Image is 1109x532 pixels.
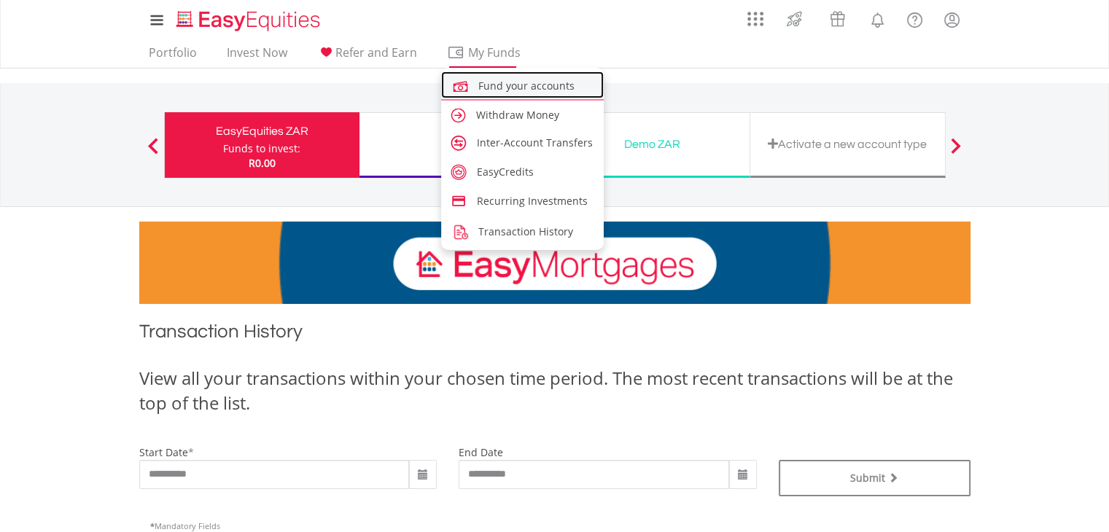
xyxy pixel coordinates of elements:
div: Activate a new account type [759,134,936,154]
div: EasyEquities ZAR [174,121,351,141]
img: grid-menu-icon.svg [747,11,763,27]
div: View all your transactions within your chosen time period. The most recent transactions will be a... [139,366,970,416]
h1: Transaction History [139,318,970,351]
a: Vouchers [816,4,859,31]
span: Fund your accounts [478,79,575,93]
span: Transaction History [478,224,573,238]
a: Notifications [859,4,896,33]
span: Inter-Account Transfers [477,136,593,149]
img: transaction-history.png [451,222,470,242]
span: Refer and Earn [335,44,417,60]
a: easy-credits.svg EasyCredits [441,159,604,182]
img: EasyEquities_Logo.png [174,9,326,33]
img: fund.svg [451,77,470,96]
img: EasyMortage Promotion Banner [139,222,970,304]
span: EasyCredits [477,165,534,179]
span: My Funds [447,43,542,62]
a: transaction-history.png Transaction History [441,217,604,244]
label: start date [139,445,188,459]
img: vouchers-v2.svg [825,7,849,31]
span: Mandatory Fields [150,520,220,531]
span: Recurring Investments [477,194,588,208]
button: Submit [779,460,970,496]
a: caret-right.svg Withdraw Money [441,101,604,128]
a: account-transfer.svg Inter-Account Transfers [441,130,604,153]
a: My Profile [933,4,970,36]
div: Funds to invest: [223,141,300,156]
img: account-transfer.svg [451,135,467,151]
label: end date [459,445,503,459]
img: easy-credits.svg [451,164,467,180]
a: Refer and Earn [311,45,423,68]
img: credit-card.svg [451,193,467,209]
a: FAQ's and Support [896,4,933,33]
div: TFSA [368,134,545,154]
span: R0.00 [249,156,276,170]
a: Portfolio [143,45,203,68]
a: AppsGrid [738,4,773,27]
img: thrive-v2.svg [782,7,806,31]
a: Invest Now [221,45,293,68]
a: fund.svg Fund your accounts [441,71,604,98]
a: credit-card.svg Recurring Investments [441,188,604,211]
div: Demo ZAR [564,134,741,154]
span: Withdraw Money [476,108,559,122]
a: Home page [171,4,326,33]
img: caret-right.svg [448,106,468,125]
